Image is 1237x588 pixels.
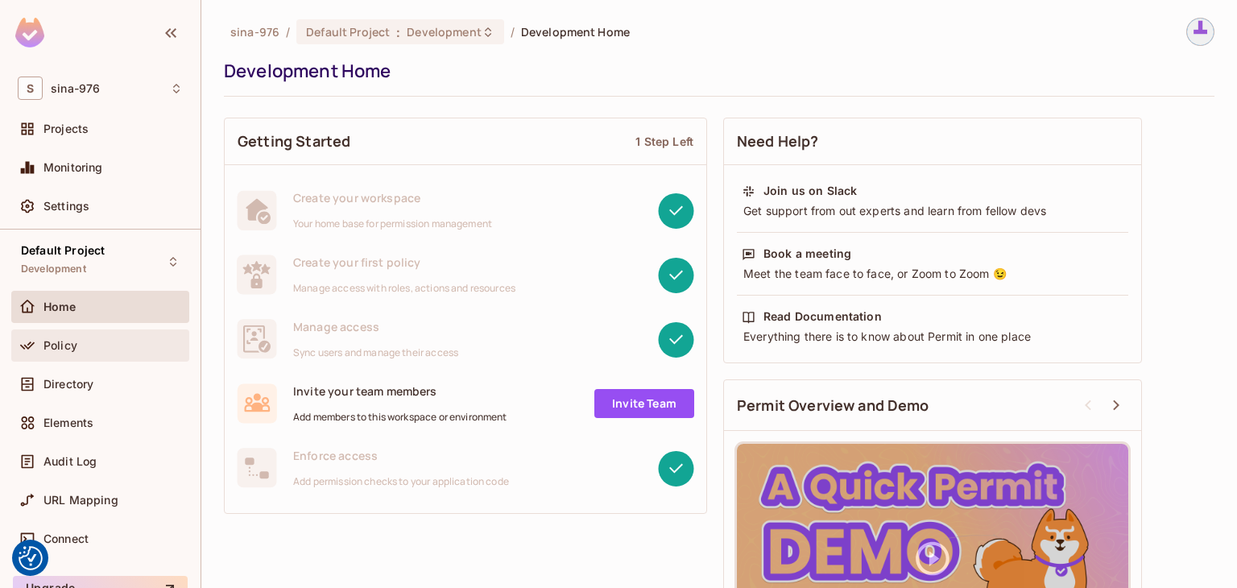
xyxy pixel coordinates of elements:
span: Create your workspace [293,190,492,205]
div: Meet the team face to face, or Zoom to Zoom 😉 [742,266,1123,282]
div: Book a meeting [763,246,851,262]
span: Need Help? [737,131,819,151]
span: Permit Overview and Demo [737,395,929,416]
li: / [511,24,515,39]
span: Monitoring [43,161,103,174]
span: Settings [43,200,89,213]
div: Development Home [224,59,1206,83]
span: Development [407,24,481,39]
span: Policy [43,339,77,352]
span: Development [21,263,86,275]
span: Create your first policy [293,255,515,270]
span: S [18,77,43,100]
img: Revisit consent button [19,546,43,570]
span: Development Home [521,24,630,39]
div: Join us on Slack [763,183,857,199]
span: Add members to this workspace or environment [293,411,507,424]
div: Read Documentation [763,308,882,325]
div: Everything there is to know about Permit in one place [742,329,1123,345]
span: : [395,26,401,39]
span: Enforce access [293,448,509,463]
span: Getting Started [238,131,350,151]
span: Default Project [306,24,390,39]
div: Get support from out experts and learn from fellow devs [742,203,1123,219]
span: Projects [43,122,89,135]
button: Consent Preferences [19,546,43,570]
span: Home [43,300,77,313]
li: / [286,24,290,39]
span: Sync users and manage their access [293,346,458,359]
span: Elements [43,416,93,429]
span: Audit Log [43,455,97,468]
span: the active workspace [230,24,279,39]
span: Invite your team members [293,383,507,399]
span: Your home base for permission management [293,217,492,230]
span: Directory [43,378,93,391]
span: Add permission checks to your application code [293,475,509,488]
img: sina [1187,19,1214,45]
span: Connect [43,532,89,545]
div: 1 Step Left [635,134,693,149]
span: Manage access [293,319,458,334]
span: Default Project [21,244,105,257]
img: SReyMgAAAABJRU5ErkJggg== [15,18,44,48]
a: Invite Team [594,389,694,418]
span: Workspace: sina-976 [51,82,100,95]
span: Manage access with roles, actions and resources [293,282,515,295]
span: URL Mapping [43,494,118,507]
